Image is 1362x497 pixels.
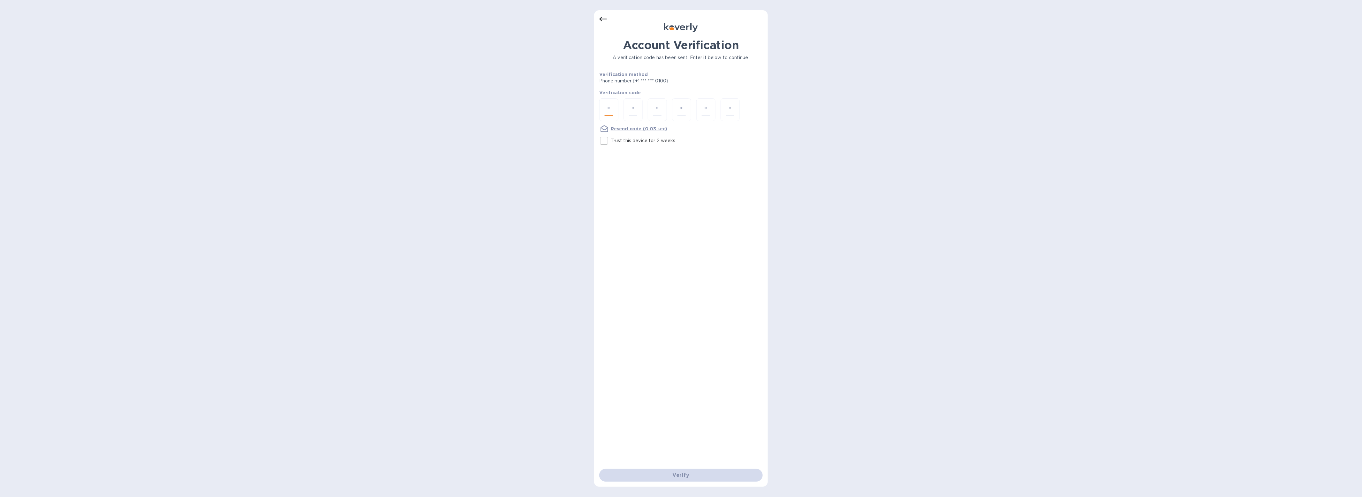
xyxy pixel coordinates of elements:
u: Resend code (0:03 sec) [611,126,667,131]
p: Trust this device for 2 weeks [611,137,676,144]
p: A verification code has been sent. Enter it below to continue. [599,54,763,61]
p: Phone number (+1 *** *** 0100) [599,78,717,84]
b: Verification method [599,72,648,77]
p: Verification code [599,89,763,96]
h1: Account Verification [599,38,763,52]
